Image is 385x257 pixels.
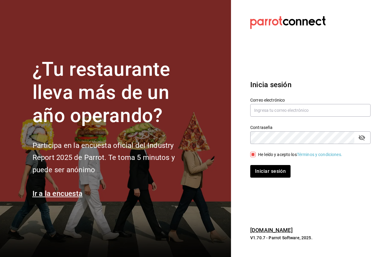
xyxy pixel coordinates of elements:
h3: Inicia sesión [250,79,371,90]
h2: Participa en la encuesta oficial del Industry Report 2025 de Parrot. Te toma 5 minutos y puede se... [32,139,195,176]
a: Ir a la encuesta [32,189,83,198]
button: Iniciar sesión [250,165,291,178]
input: Ingresa tu correo electrónico [250,104,371,117]
h1: ¿Tu restaurante lleva más de un año operando? [32,58,195,127]
button: passwordField [357,133,367,143]
div: He leído y acepto los [258,151,342,158]
p: V1.70.7 - Parrot Software, 2025. [250,235,371,241]
a: [DOMAIN_NAME] [250,227,293,233]
a: Términos y condiciones. [297,152,342,157]
label: Correo electrónico [250,98,371,102]
label: Contraseña [250,125,371,130]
